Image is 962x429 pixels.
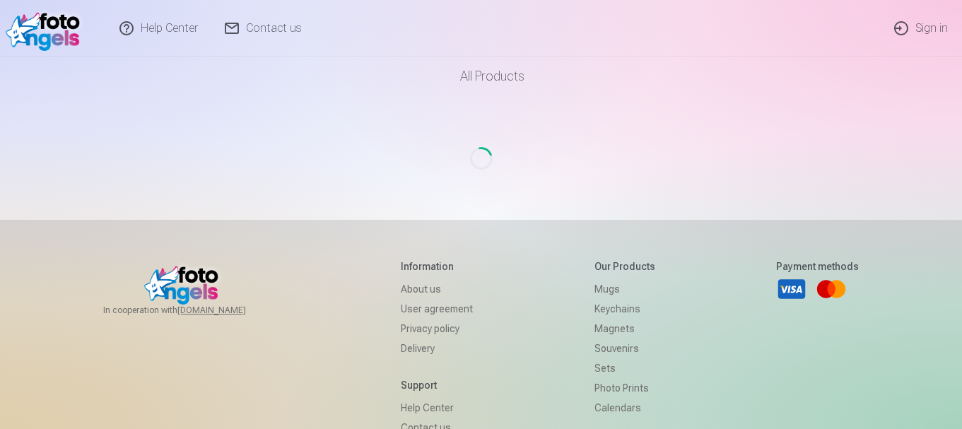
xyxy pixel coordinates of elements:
a: Mugs [594,279,655,299]
a: Photo prints [594,378,655,398]
a: All products [421,57,541,96]
a: Sets [594,358,655,378]
a: Privacy policy [401,319,473,339]
a: [DOMAIN_NAME] [177,305,280,316]
h5: Support [401,378,473,392]
a: User agreement [401,299,473,319]
h5: Our products [594,259,655,274]
a: Keychains [594,299,655,319]
a: Mastercard [816,274,847,305]
a: About us [401,279,473,299]
img: /v1 [6,6,87,51]
a: Help Center [401,398,473,418]
h5: Information [401,259,473,274]
a: Calendars [594,398,655,418]
a: Delivery [401,339,473,358]
a: Visa [776,274,807,305]
h5: Payment methods [776,259,859,274]
a: Souvenirs [594,339,655,358]
span: In cooperation with [103,305,280,316]
a: Magnets [594,319,655,339]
